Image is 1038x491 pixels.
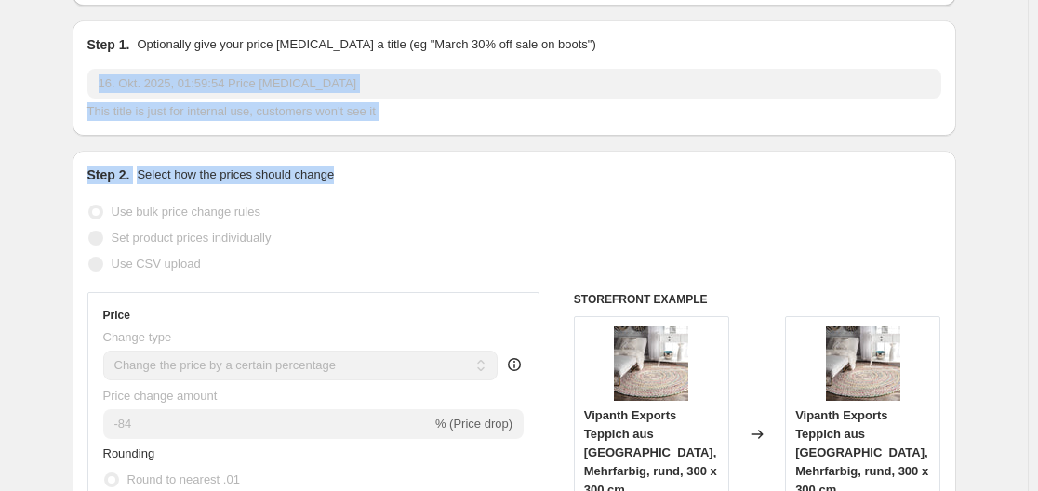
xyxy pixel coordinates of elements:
[435,417,512,431] span: % (Price drop)
[103,308,130,323] h3: Price
[614,326,688,401] img: 81LLGybneXL_80x.jpg
[87,69,941,99] input: 30% off holiday sale
[127,472,240,486] span: Round to nearest .01
[137,35,595,54] p: Optionally give your price [MEDICAL_DATA] a title (eg "March 30% off sale on boots")
[103,389,218,403] span: Price change amount
[103,446,155,460] span: Rounding
[103,409,432,439] input: -15
[505,355,524,374] div: help
[87,166,130,184] h2: Step 2.
[87,35,130,54] h2: Step 1.
[137,166,334,184] p: Select how the prices should change
[574,292,941,307] h6: STOREFRONT EXAMPLE
[112,257,201,271] span: Use CSV upload
[112,205,260,219] span: Use bulk price change rules
[87,104,376,118] span: This title is just for internal use, customers won't see it
[826,326,900,401] img: 81LLGybneXL_80x.jpg
[112,231,272,245] span: Set product prices individually
[103,330,172,344] span: Change type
